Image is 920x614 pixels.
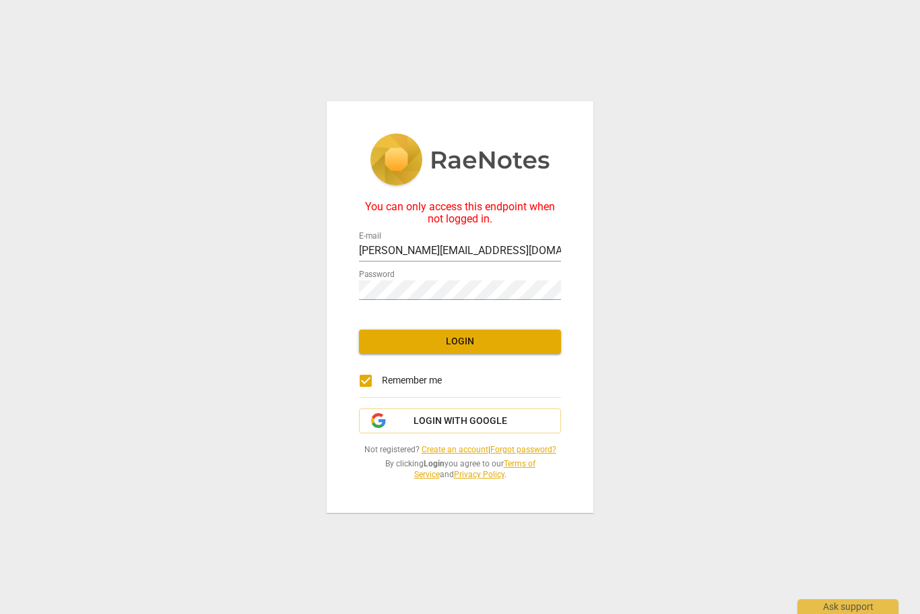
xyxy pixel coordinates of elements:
[370,335,550,348] span: Login
[359,458,561,481] span: By clicking you agree to our and .
[359,232,381,240] label: E-mail
[359,444,561,456] span: Not registered? |
[414,415,507,428] span: Login with Google
[359,330,561,354] button: Login
[424,459,445,468] b: Login
[422,445,488,454] a: Create an account
[797,599,898,614] div: Ask support
[454,470,504,479] a: Privacy Policy
[414,459,535,480] a: Terms of Service
[359,270,395,278] label: Password
[370,133,550,189] img: 5ac2273c67554f335776073100b6d88f.svg
[490,445,556,454] a: Forgot password?
[359,201,561,226] div: You can only access this endpoint when not logged in.
[382,373,442,388] span: Remember me
[359,408,561,434] button: Login with Google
